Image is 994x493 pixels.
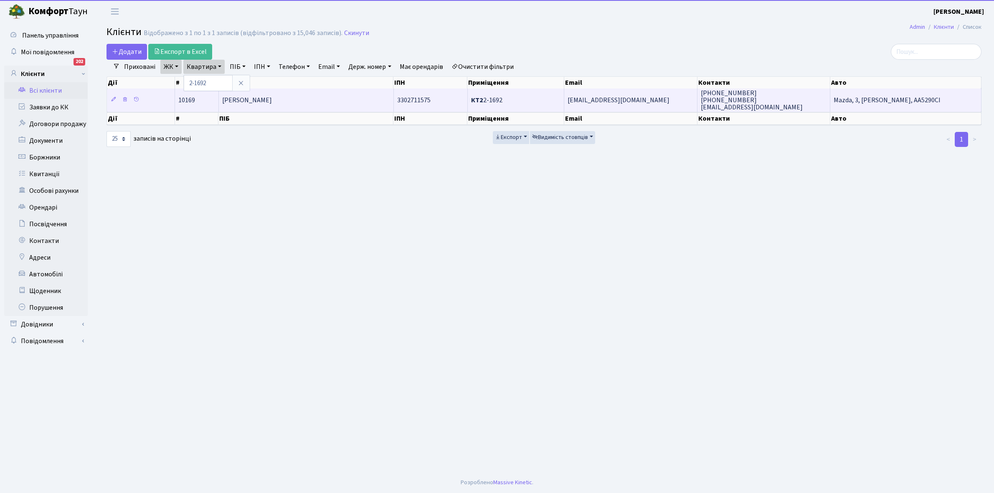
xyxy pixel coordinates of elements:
span: Видимість стовпців [532,133,588,142]
span: 2-1692 [471,96,502,105]
span: 3302711575 [397,96,431,105]
span: Таун [28,5,88,19]
div: Розроблено . [461,478,533,487]
li: Список [954,23,981,32]
b: КТ2 [471,96,483,105]
a: Порушення [4,299,88,316]
button: Переключити навігацію [104,5,125,18]
th: Приміщення [467,77,564,88]
th: Авто [830,77,981,88]
a: Заявки до КК [4,99,88,116]
button: Експорт [493,131,529,144]
a: Документи [4,132,88,149]
a: Договори продажу [4,116,88,132]
th: ПІБ [218,77,393,88]
span: [PHONE_NUMBER] [PHONE_NUMBER] [EMAIL_ADDRESS][DOMAIN_NAME] [701,88,803,112]
th: Авто [830,112,981,125]
a: Довідники [4,316,88,333]
a: Автомобілі [4,266,88,283]
b: Комфорт [28,5,68,18]
a: Мої повідомлення202 [4,44,88,61]
a: Телефон [275,60,313,74]
span: Панель управління [22,31,79,40]
a: Очистити фільтри [448,60,517,74]
a: Всі клієнти [4,82,88,99]
span: Додати [112,47,142,56]
a: Держ. номер [345,60,394,74]
input: Пошук... [891,44,981,60]
span: Клієнти [106,25,142,39]
span: [EMAIL_ADDRESS][DOMAIN_NAME] [568,96,669,105]
a: Massive Kinetic [493,478,532,487]
span: Мої повідомлення [21,48,74,57]
b: [PERSON_NAME] [933,7,984,16]
a: Особові рахунки [4,182,88,199]
a: Контакти [4,233,88,249]
th: Контакти [697,112,830,125]
th: Приміщення [467,112,564,125]
a: [PERSON_NAME] [933,7,984,17]
a: ЖК [160,60,182,74]
span: [PERSON_NAME] [222,96,272,105]
span: Експорт [495,133,522,142]
a: ПІБ [226,60,249,74]
th: Дії [107,112,175,125]
a: Приховані [121,60,159,74]
label: записів на сторінці [106,131,191,147]
a: Боржники [4,149,88,166]
span: 10169 [178,96,195,105]
a: Повідомлення [4,333,88,349]
th: Email [564,77,697,88]
th: # [175,77,218,88]
button: Видимість стовпців [530,131,595,144]
select: записів на сторінці [106,131,131,147]
a: 1 [955,132,968,147]
a: Клієнти [934,23,954,31]
a: Квитанції [4,166,88,182]
th: Email [564,112,697,125]
a: Адреси [4,249,88,266]
a: Експорт в Excel [148,44,212,60]
th: Дії [107,77,175,88]
div: 202 [74,58,85,66]
img: logo.png [8,3,25,20]
a: Має орендарів [396,60,446,74]
a: Скинути [344,29,369,37]
nav: breadcrumb [897,18,994,36]
a: Клієнти [4,66,88,82]
th: ІПН [393,77,467,88]
th: Контакти [697,77,830,88]
a: Квартира [183,60,225,74]
a: Орендарі [4,199,88,216]
a: Панель управління [4,27,88,44]
th: # [175,112,218,125]
a: Щоденник [4,283,88,299]
a: Посвідчення [4,216,88,233]
th: ІПН [393,112,467,125]
a: Email [315,60,343,74]
div: Відображено з 1 по 1 з 1 записів (відфільтровано з 15,046 записів). [144,29,342,37]
a: Додати [106,44,147,60]
th: ПІБ [218,112,393,125]
span: Mazda, 3, [PERSON_NAME], АА5290СІ [834,96,941,105]
a: ІПН [251,60,274,74]
a: Admin [910,23,925,31]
